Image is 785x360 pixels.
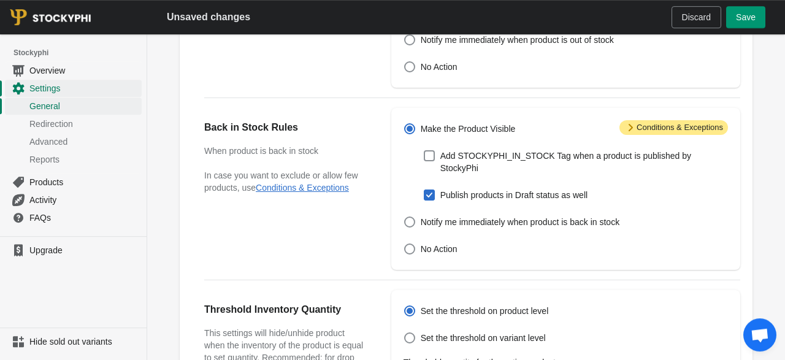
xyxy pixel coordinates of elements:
[440,189,588,201] span: Publish products in Draft status as well
[5,209,142,226] a: FAQs
[726,6,765,28] button: Save
[204,169,367,194] p: In case you want to exclude or allow few products, use
[682,12,711,22] span: Discard
[5,191,142,209] a: Activity
[167,10,250,25] h2: Unsaved changes
[421,332,546,344] span: Set the threshold on variant level
[256,183,349,193] button: Conditions & Exceptions
[29,82,139,94] span: Settings
[421,243,458,255] span: No Action
[440,150,728,174] span: Add STOCKYPHI_IN_STOCK Tag when a product is published by StockyPhi
[29,153,139,166] span: Reports
[29,244,139,256] span: Upgrade
[421,305,549,317] span: Set the threshold on product level
[5,79,142,97] a: Settings
[29,118,139,130] span: Redirection
[421,61,458,73] span: No Action
[29,212,139,224] span: FAQs
[743,318,776,351] div: Open chat
[5,132,142,150] a: Advanced
[29,136,139,148] span: Advanced
[736,12,756,22] span: Save
[421,216,619,228] span: Notify me immediately when product is back in stock
[619,120,728,135] span: Conditions & Exceptions
[29,194,139,206] span: Activity
[29,176,139,188] span: Products
[29,64,139,77] span: Overview
[204,145,367,157] h3: When product is back in stock
[5,173,142,191] a: Products
[5,115,142,132] a: Redirection
[204,302,367,317] h2: Threshold Inventory Quantity
[29,335,139,348] span: Hide sold out variants
[13,47,147,59] span: Stockyphi
[5,150,142,168] a: Reports
[5,97,142,115] a: General
[204,120,367,135] h2: Back in Stock Rules
[672,6,721,28] button: Discard
[421,123,516,135] span: Make the Product Visible
[5,61,142,79] a: Overview
[5,333,142,350] a: Hide sold out variants
[29,100,139,112] span: General
[421,34,614,46] span: Notify me immediately when product is out of stock
[5,242,142,259] a: Upgrade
